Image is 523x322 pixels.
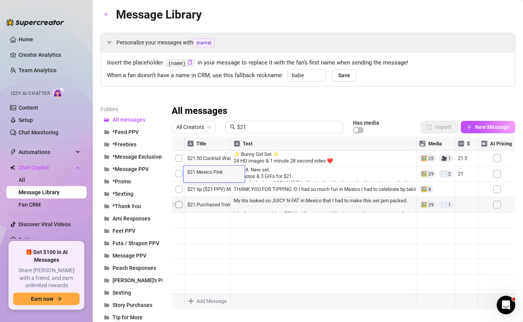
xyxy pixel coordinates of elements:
button: *Sexting [101,188,162,200]
span: folder [104,302,109,308]
button: All messages [101,114,162,126]
a: Team Analytics [19,67,56,73]
span: thunderbolt [10,149,16,155]
span: folder [104,216,109,221]
button: Feet PPV [101,225,162,237]
span: Message PPV [112,253,147,259]
a: All [19,177,25,183]
span: Personalize your messages with [116,38,509,47]
span: All Creators [176,121,211,133]
span: copy [187,60,193,65]
span: Ami Responses [112,215,150,222]
a: Creator Analytics [19,49,80,61]
a: Fan CRM [19,202,41,208]
span: plus [467,124,472,130]
span: folder [104,253,109,258]
span: folder [104,315,109,320]
span: Chat Copilot [19,161,73,174]
input: Search messages [237,123,339,131]
span: folder [104,191,109,197]
textarea: $21 Mexico Pink Microbikini [184,168,245,175]
button: *Thank You [101,200,162,212]
a: Content [19,105,38,111]
span: search [230,124,235,130]
span: folder [104,154,109,159]
span: Save [338,72,350,78]
span: folder [104,142,109,147]
span: team [207,125,211,129]
span: folder [104,290,109,295]
button: [PERSON_NAME]'s PPV Messages [101,274,162,286]
span: folder [104,203,109,209]
span: *Sexting [112,191,133,197]
button: Click to Copy [187,60,193,66]
div: Personalize your messages with{name} [101,33,515,52]
button: Earn nowarrow-right [13,293,80,305]
code: {name} [166,59,195,67]
span: Tip for More [112,314,143,320]
span: folder [104,129,109,135]
button: Ami Responses [101,212,162,225]
span: folder [104,166,109,172]
button: Peach Responses [101,262,162,274]
span: Izzy AI Chatter [11,90,50,97]
span: Sexting [112,290,131,296]
a: Home [19,36,33,42]
span: *Feed PPV [112,129,139,135]
img: logo-BBDzfeDw.svg [6,19,64,26]
span: All messages [112,117,145,123]
a: Settings [19,237,39,243]
span: [PERSON_NAME]'s PPV Messages [112,277,195,283]
span: Insert the placeholder in your message to replace it with the fan’s first name when sending the m... [107,58,509,68]
span: folder-open [104,117,109,122]
article: Has media [353,120,379,125]
span: arrow-right [56,296,62,302]
span: *Message Exclusives [112,154,164,160]
button: *Freebies [101,138,162,151]
span: Futa / Strapon PPV [112,240,159,246]
button: New Message [461,121,515,133]
span: arrow-left [104,12,109,17]
button: *Promo [101,175,162,188]
span: *Promo [112,178,131,185]
span: 🎁 Get $100 in AI Messages [13,249,80,264]
span: Peach Responses [112,265,156,271]
span: *Thank You [112,203,141,209]
iframe: Intercom live chat [497,296,515,314]
span: *Freebies [112,141,136,147]
span: expanded [107,40,112,44]
article: Folders [101,105,162,114]
button: *Message PPV [101,163,162,175]
button: *Feed PPV [101,126,162,138]
span: Story Purchases [112,302,152,308]
span: *Message PPV [112,166,149,172]
span: {name} [193,39,215,47]
button: Import [421,121,458,133]
span: folder [104,265,109,271]
article: Message Library [116,5,202,24]
span: folder [104,278,109,283]
a: Discover Viral Videos [19,221,71,227]
span: folder [104,179,109,184]
img: Chat Copilot [10,165,15,170]
button: Sexting [101,286,162,299]
span: Earn now [31,296,53,302]
span: New Message [475,124,509,130]
button: Message PPV [101,249,162,262]
span: folder [104,228,109,234]
button: Story Purchases [101,299,162,311]
span: folder [104,241,109,246]
a: Message Library [19,189,60,195]
button: Futa / Strapon PPV [101,237,162,249]
span: When a fan doesn’t have a name in CRM, use this fallback nickname: [107,71,283,80]
span: Feet PPV [112,228,135,234]
img: AI Chatter [53,87,65,98]
span: Share [PERSON_NAME] with a friend, and earn unlimited rewards [13,267,80,290]
button: Save [332,69,356,81]
a: Setup [19,117,33,123]
h3: All messages [172,105,227,117]
span: Automations [19,146,73,158]
a: Chat Monitoring [19,129,58,136]
button: *Message Exclusives [101,151,162,163]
